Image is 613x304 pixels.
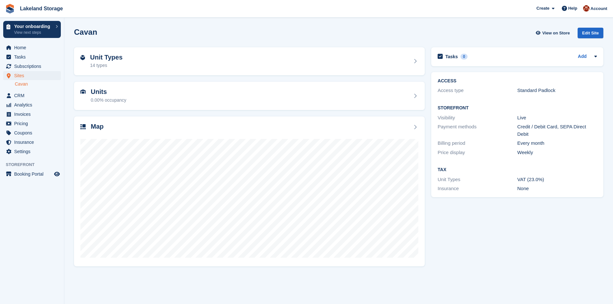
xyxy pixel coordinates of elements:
a: Edit Site [578,28,603,41]
span: Account [590,5,607,12]
span: Storefront [6,161,64,168]
a: menu [3,138,61,147]
p: Your onboarding [14,24,52,29]
a: Unit Types 14 types [74,47,425,76]
span: Create [536,5,549,12]
span: Tasks [14,52,53,61]
div: Billing period [438,140,517,147]
div: Access type [438,87,517,94]
span: Invoices [14,110,53,119]
a: menu [3,119,61,128]
a: Preview store [53,170,61,178]
a: menu [3,43,61,52]
div: 14 types [90,62,123,69]
a: menu [3,71,61,80]
img: unit-icn-7be61d7bf1b0ce9d3e12c5938cc71ed9869f7b940bace4675aadf7bd6d80202e.svg [80,89,86,94]
h2: Units [91,88,126,96]
span: Settings [14,147,53,156]
span: Insurance [14,138,53,147]
img: unit-type-icn-2b2737a686de81e16bb02015468b77c625bbabd49415b5ef34ead5e3b44a266d.svg [80,55,85,60]
a: Add [578,53,587,60]
a: menu [3,91,61,100]
div: Edit Site [578,28,603,38]
div: Visibility [438,114,517,122]
p: View next steps [14,30,52,35]
a: Map [74,116,425,267]
h2: Cavan [74,28,97,36]
span: Subscriptions [14,62,53,71]
div: Unit Types [438,176,517,183]
h2: Unit Types [90,54,123,61]
a: menu [3,147,61,156]
img: stora-icon-8386f47178a22dfd0bd8f6a31ec36ba5ce8667c1dd55bd0f319d3a0aa187defe.svg [5,4,15,14]
a: menu [3,128,61,137]
div: 0.00% occupancy [91,97,126,104]
div: Payment methods [438,123,517,138]
h2: Tasks [445,54,458,60]
h2: Map [91,123,104,130]
img: Cillian Geraghty [583,5,590,12]
span: Booking Portal [14,170,53,179]
span: Sites [14,71,53,80]
div: Every month [517,140,597,147]
a: menu [3,52,61,61]
a: menu [3,100,61,109]
a: Units 0.00% occupancy [74,82,425,110]
a: Lakeland Storage [17,3,65,14]
a: Cavan [15,81,61,87]
img: map-icn-33ee37083ee616e46c38cad1a60f524a97daa1e2b2c8c0bc3eb3415660979fc1.svg [80,124,86,129]
div: Insurance [438,185,517,192]
div: Price display [438,149,517,156]
div: None [517,185,597,192]
span: View on Store [542,30,570,36]
a: menu [3,170,61,179]
div: Weekly [517,149,597,156]
div: Credit / Debit Card, SEPA Direct Debit [517,123,597,138]
a: Your onboarding View next steps [3,21,61,38]
div: 0 [460,54,468,60]
h2: ACCESS [438,78,597,84]
h2: Tax [438,167,597,172]
a: menu [3,110,61,119]
div: Standard Padlock [517,87,597,94]
div: Live [517,114,597,122]
h2: Storefront [438,106,597,111]
span: Pricing [14,119,53,128]
span: Coupons [14,128,53,137]
a: View on Store [535,28,572,38]
a: menu [3,62,61,71]
span: Help [568,5,577,12]
div: VAT (23.0%) [517,176,597,183]
span: Analytics [14,100,53,109]
span: CRM [14,91,53,100]
span: Home [14,43,53,52]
